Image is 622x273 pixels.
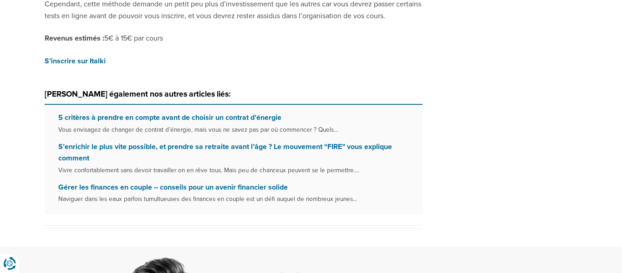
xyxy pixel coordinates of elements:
[58,113,281,122] a: 5 critères à prendre en compte avant de choisir un contrat d’énergie
[58,142,392,163] a: S’enrichir le plus vite possible, et prendre sa retraite avant l’âge ? Le mouvement “FIRE” vous e...
[45,87,423,105] h3: [PERSON_NAME] également nos autres articles liés:
[45,33,423,45] p: 5€ à 15€ par cours
[58,183,288,192] a: Gérer les finances en couple – conseils pour un avenir financier solide
[45,34,104,43] strong: Revenus estimés :
[58,126,338,134] small: Vous envisagez de changer de contrat d’énergie, mais vous ne savez pas par où commencer ? Quels...
[58,166,359,174] small: Vivre confortablement sans devoir travailler on en rêve tous. Mais peu de chanceux peuvent se le ...
[58,195,357,203] small: Naviguer dans les eaux parfois tumultueuses des finances en couple est un défi auquel de nombreux...
[45,57,106,66] a: S’inscrire sur Italki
